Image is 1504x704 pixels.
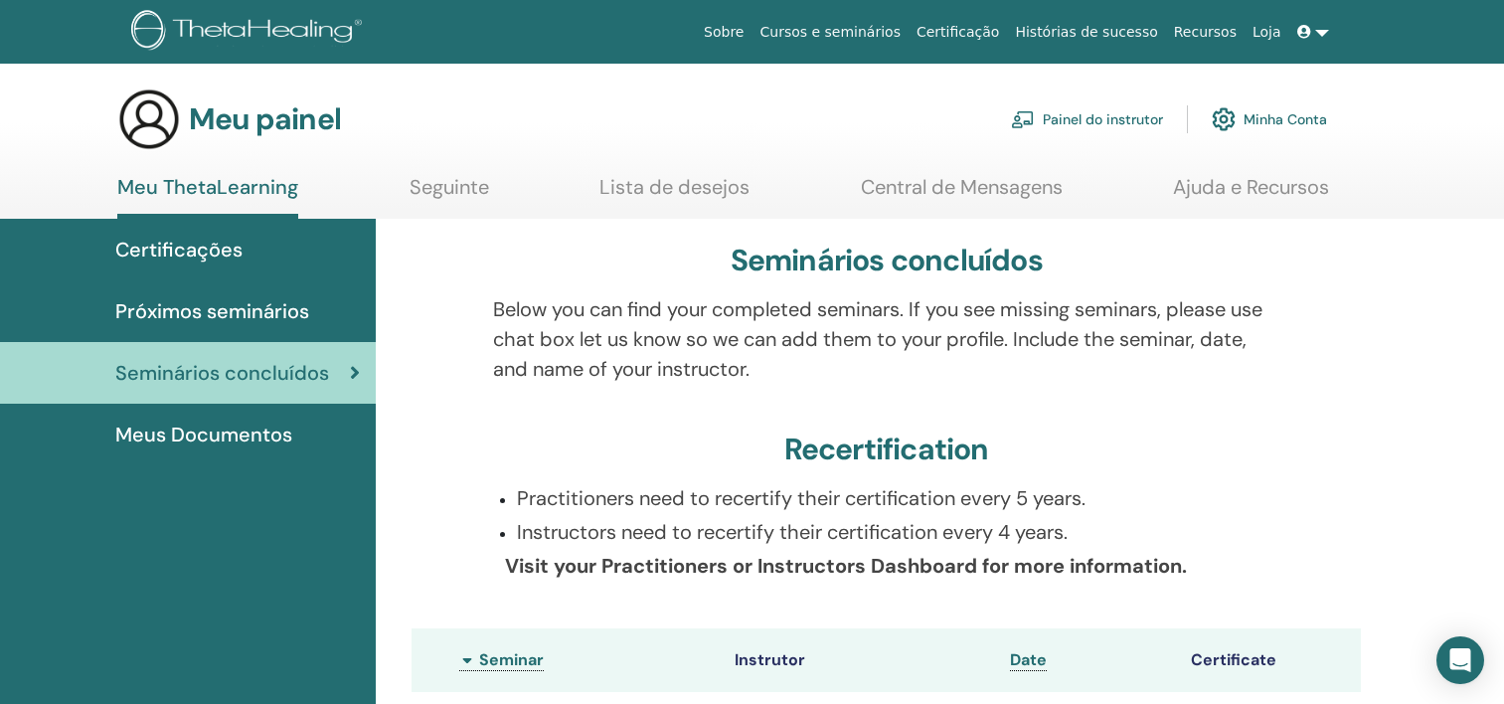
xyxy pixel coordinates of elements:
[131,10,369,55] img: logo.png
[1007,14,1165,51] a: Histórias de sucesso
[861,175,1063,214] a: Central de Mensagens
[410,175,489,214] a: Seguinte
[1010,649,1047,670] span: Date
[1011,97,1163,141] a: Painel do instrutor
[909,14,1007,51] a: Certificação
[1173,175,1329,214] a: Ajuda e Recursos
[117,88,181,151] img: generic-user-icon.jpg
[1166,14,1245,51] a: Recursos
[1212,97,1327,141] a: Minha Conta
[1181,628,1361,692] th: Certificate
[493,294,1279,384] p: Below you can find your completed seminars. If you see missing seminars, please use chat box let ...
[115,358,329,388] span: Seminários concluídos
[189,101,341,137] h3: Meu painel
[115,296,309,326] span: Próximos seminários
[752,14,908,51] a: Cursos e seminários
[1011,110,1035,128] img: chalkboard-teacher.svg
[115,235,243,264] span: Certificações
[517,517,1279,547] p: Instructors need to recertify their certification every 4 years.
[696,14,752,51] a: Sobre
[505,553,1187,579] b: Visit your Practitioners or Instructors Dashboard for more information.
[115,420,292,449] span: Meus Documentos
[1245,14,1289,51] a: Loja
[1436,636,1484,684] div: Abra o Intercom Messenger
[1010,649,1047,671] a: Date
[117,175,298,219] a: Meu ThetaLearning
[599,175,750,214] a: Lista de desejos
[725,628,1000,692] th: Instrutor
[1043,110,1163,128] font: Painel do instrutor
[517,483,1279,513] p: Practitioners need to recertify their certification every 5 years.
[731,243,1043,278] h3: Seminários concluídos
[1244,110,1327,128] font: Minha Conta
[1212,102,1236,136] img: cog.svg
[784,432,989,467] h3: Recertification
